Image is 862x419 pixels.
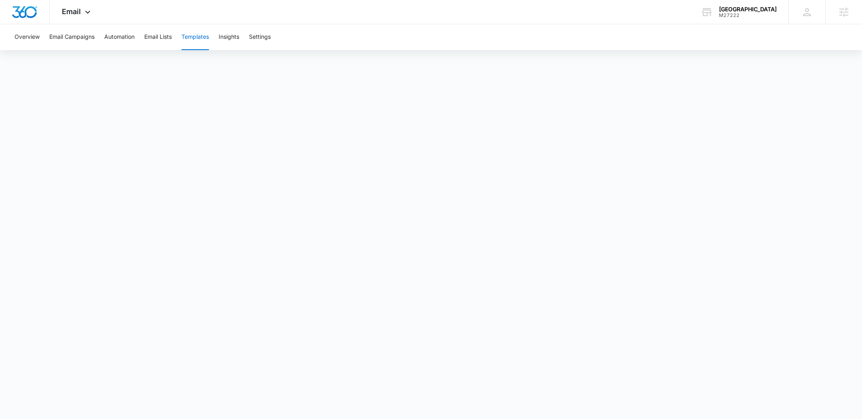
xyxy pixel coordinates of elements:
[144,24,172,50] button: Email Lists
[62,7,81,16] span: Email
[181,24,209,50] button: Templates
[719,13,777,18] div: account id
[15,24,40,50] button: Overview
[249,24,271,50] button: Settings
[219,24,239,50] button: Insights
[49,24,95,50] button: Email Campaigns
[719,6,777,13] div: account name
[104,24,135,50] button: Automation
